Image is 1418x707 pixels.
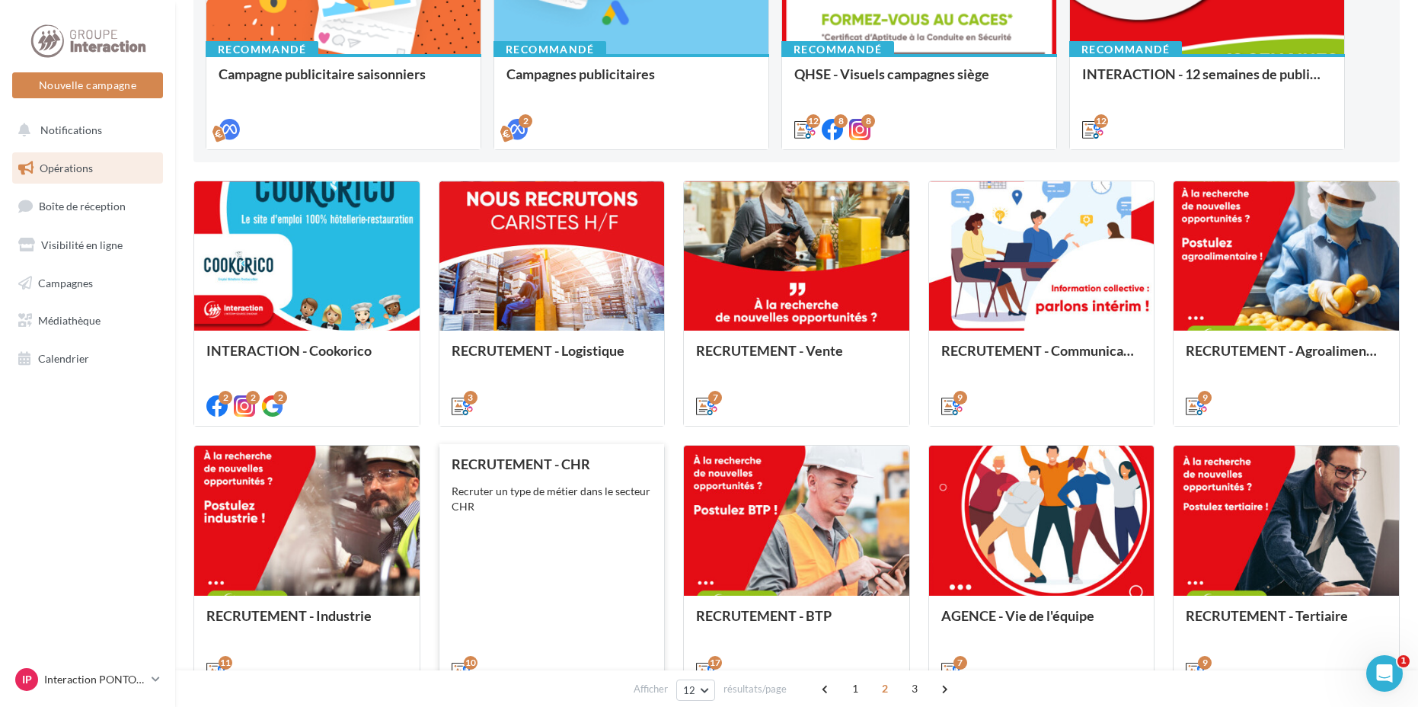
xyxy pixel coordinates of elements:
a: Visibilité en ligne [9,229,166,261]
div: 2 [519,114,532,128]
div: 2 [219,391,232,405]
div: Recommandé [1069,41,1182,58]
a: Boîte de réception [9,190,166,222]
a: Médiathèque [9,305,166,337]
span: 12 [683,684,696,696]
button: Notifications [9,114,160,146]
div: RECRUTEMENT - CHR [452,456,653,472]
div: Campagne publicitaire saisonniers [219,66,468,97]
div: Recommandé [781,41,894,58]
div: RECRUTEMENT - Tertiaire [1186,608,1387,638]
span: Opérations [40,162,93,174]
div: 9 [953,391,967,405]
div: RECRUTEMENT - Industrie [206,608,407,638]
div: AGENCE - Vie de l'équipe [941,608,1142,638]
div: 7 [953,656,967,670]
div: 11 [219,656,232,670]
button: 12 [676,680,715,701]
span: Afficher [634,682,668,696]
div: 9 [1198,391,1212,405]
div: 9 [1198,656,1212,670]
div: INTERACTION - 12 semaines de publication [1082,66,1332,97]
div: RECRUTEMENT - BTP [696,608,897,638]
div: 2 [273,391,287,405]
span: 1 [843,677,867,701]
div: RECRUTEMENT - Logistique [452,343,653,373]
a: Opérations [9,152,166,184]
span: Visibilité en ligne [41,238,123,251]
a: Calendrier [9,343,166,375]
div: RECRUTEMENT - Communication externe [941,343,1142,373]
span: 3 [902,677,927,701]
div: RECRUTEMENT - Agroalimentaire [1186,343,1387,373]
a: Campagnes [9,267,166,299]
div: Recruter un type de métier dans le secteur CHR [452,484,653,514]
div: 3 [464,391,477,405]
span: Calendrier [38,352,89,365]
span: 1 [1397,655,1410,667]
div: Recommandé [206,41,318,58]
div: 7 [708,391,722,405]
div: Campagnes publicitaires [506,66,756,97]
a: IP Interaction PONTOISE [12,665,163,694]
div: 8 [834,114,848,128]
span: 2 [873,677,897,701]
p: Interaction PONTOISE [44,672,145,687]
span: Médiathèque [38,314,101,327]
div: RECRUTEMENT - Vente [696,343,897,373]
span: résultats/page [723,682,787,696]
div: INTERACTION - Cookorico [206,343,407,373]
button: Nouvelle campagne [12,72,163,98]
span: Boîte de réception [39,200,126,213]
div: 2 [246,391,260,405]
div: Recommandé [493,41,606,58]
span: IP [22,672,32,687]
div: 8 [861,114,875,128]
div: QHSE - Visuels campagnes siège [794,66,1044,97]
div: 17 [708,656,722,670]
div: 12 [806,114,820,128]
div: 12 [1094,114,1108,128]
span: Notifications [40,123,102,136]
div: 10 [464,656,477,670]
iframe: Intercom live chat [1366,655,1403,692]
span: Campagnes [38,276,93,289]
